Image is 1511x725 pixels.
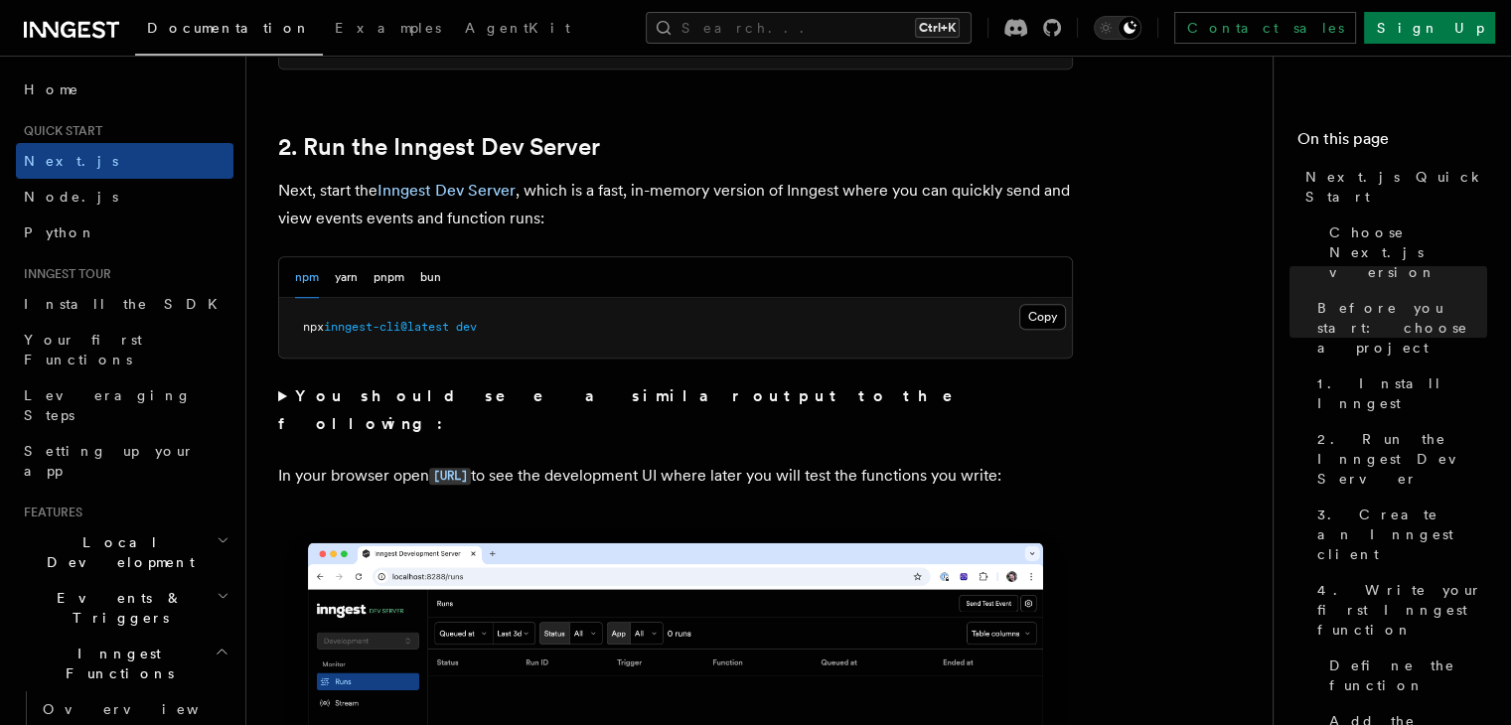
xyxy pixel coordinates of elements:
[1317,505,1487,564] span: 3. Create an Inngest client
[915,18,960,38] kbd: Ctrl+K
[278,462,1073,491] p: In your browser open to see the development UI where later you will test the functions you write:
[1305,167,1487,207] span: Next.js Quick Start
[16,123,102,139] span: Quick start
[278,386,981,433] strong: You should see a similar output to the following:
[16,524,233,580] button: Local Development
[16,266,111,282] span: Inngest tour
[24,296,229,312] span: Install the SDK
[378,181,516,200] a: Inngest Dev Server
[16,505,82,520] span: Features
[16,644,215,683] span: Inngest Functions
[1321,648,1487,703] a: Define the function
[323,6,453,54] a: Examples
[16,580,233,636] button: Events & Triggers
[24,153,118,169] span: Next.js
[16,143,233,179] a: Next.js
[24,332,142,367] span: Your first Functions
[335,20,441,36] span: Examples
[24,224,96,240] span: Python
[278,133,600,161] a: 2. Run the Inngest Dev Server
[1094,16,1141,40] button: Toggle dark mode
[1317,298,1487,358] span: Before you start: choose a project
[1317,373,1487,413] span: 1. Install Inngest
[303,320,324,334] span: npx
[1309,572,1487,648] a: 4. Write your first Inngest function
[16,215,233,250] a: Python
[429,466,471,485] a: [URL]
[24,79,79,99] span: Home
[1317,580,1487,640] span: 4. Write your first Inngest function
[278,177,1073,232] p: Next, start the , which is a fast, in-memory version of Inngest where you can quickly send and vi...
[335,257,358,298] button: yarn
[465,20,570,36] span: AgentKit
[16,532,217,572] span: Local Development
[16,377,233,433] a: Leveraging Steps
[374,257,404,298] button: pnpm
[1297,127,1487,159] h4: On this page
[1317,429,1487,489] span: 2. Run the Inngest Dev Server
[1329,655,1487,695] span: Define the function
[278,382,1073,438] summary: You should see a similar output to the following:
[295,257,319,298] button: npm
[16,72,233,107] a: Home
[1019,304,1066,330] button: Copy
[16,433,233,489] a: Setting up your app
[324,320,449,334] span: inngest-cli@latest
[135,6,323,56] a: Documentation
[453,6,582,54] a: AgentKit
[1309,421,1487,497] a: 2. Run the Inngest Dev Server
[1321,215,1487,290] a: Choose Next.js version
[43,701,247,717] span: Overview
[1364,12,1495,44] a: Sign Up
[1309,365,1487,421] a: 1. Install Inngest
[1174,12,1356,44] a: Contact sales
[147,20,311,36] span: Documentation
[16,636,233,691] button: Inngest Functions
[1329,222,1487,282] span: Choose Next.js version
[16,588,217,628] span: Events & Triggers
[24,189,118,205] span: Node.js
[1297,159,1487,215] a: Next.js Quick Start
[16,179,233,215] a: Node.js
[420,257,441,298] button: bun
[24,387,192,423] span: Leveraging Steps
[429,468,471,485] code: [URL]
[24,443,195,479] span: Setting up your app
[646,12,972,44] button: Search...Ctrl+K
[16,322,233,377] a: Your first Functions
[1309,290,1487,365] a: Before you start: choose a project
[1309,497,1487,572] a: 3. Create an Inngest client
[456,320,477,334] span: dev
[16,286,233,322] a: Install the SDK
